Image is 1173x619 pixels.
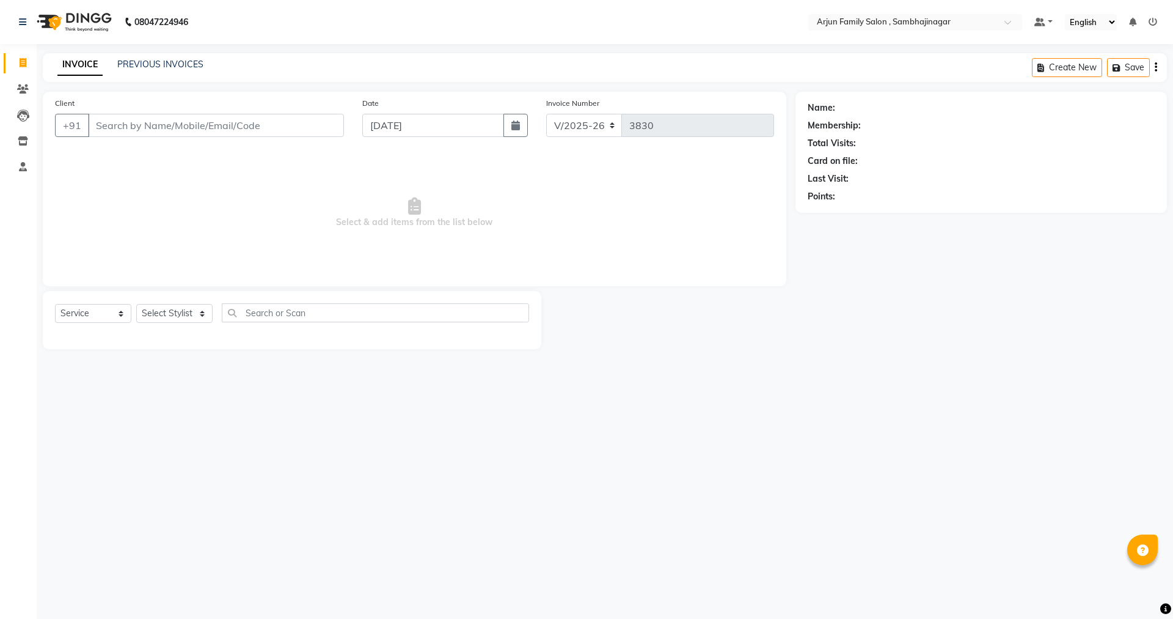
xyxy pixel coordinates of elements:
[117,59,203,70] a: PREVIOUS INVOICES
[222,303,529,322] input: Search or Scan
[55,114,89,137] button: +91
[808,172,849,185] div: Last Visit:
[55,98,75,109] label: Client
[808,190,835,203] div: Points:
[134,5,188,39] b: 08047224946
[1032,58,1102,77] button: Create New
[808,119,861,132] div: Membership:
[808,155,858,168] div: Card on file:
[55,152,774,274] span: Select & add items from the list below
[808,137,856,150] div: Total Visits:
[362,98,379,109] label: Date
[31,5,115,39] img: logo
[88,114,344,137] input: Search by Name/Mobile/Email/Code
[1122,570,1161,607] iframe: chat widget
[808,102,835,114] div: Name:
[546,98,599,109] label: Invoice Number
[1107,58,1150,77] button: Save
[57,54,103,76] a: INVOICE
